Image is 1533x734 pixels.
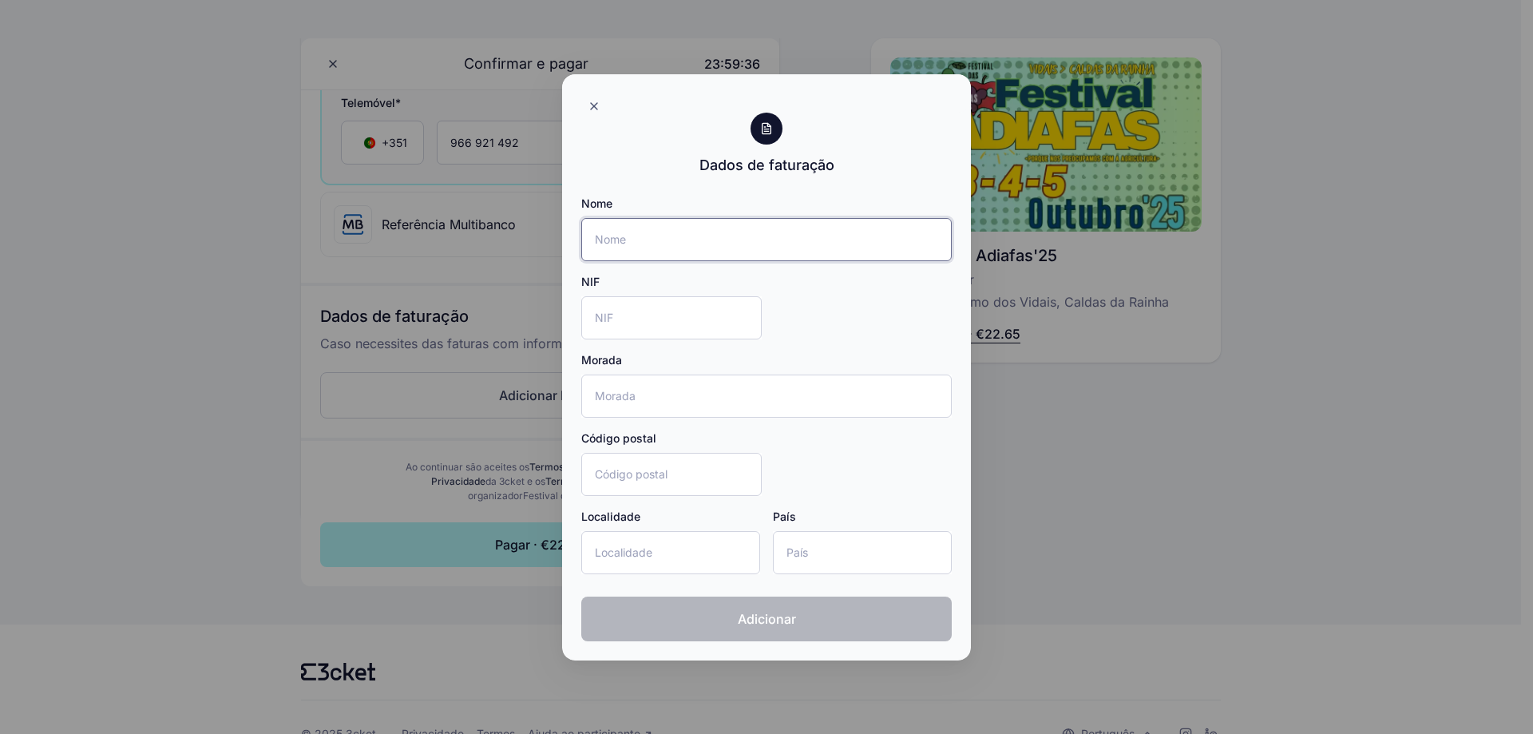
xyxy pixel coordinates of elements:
button: Adicionar [581,597,952,641]
span: Adicionar [738,609,796,629]
input: NIF [581,296,762,339]
input: Nome [581,218,952,261]
label: Localidade [581,509,640,525]
label: Código postal [581,430,656,446]
input: Localidade [581,531,760,574]
label: Morada [581,352,622,368]
label: País [773,509,796,525]
input: País [773,531,952,574]
input: Código postal [581,453,762,496]
input: Morada [581,375,952,418]
div: Dados de faturação [699,154,834,177]
label: Nome [581,196,612,212]
label: NIF [581,274,600,290]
